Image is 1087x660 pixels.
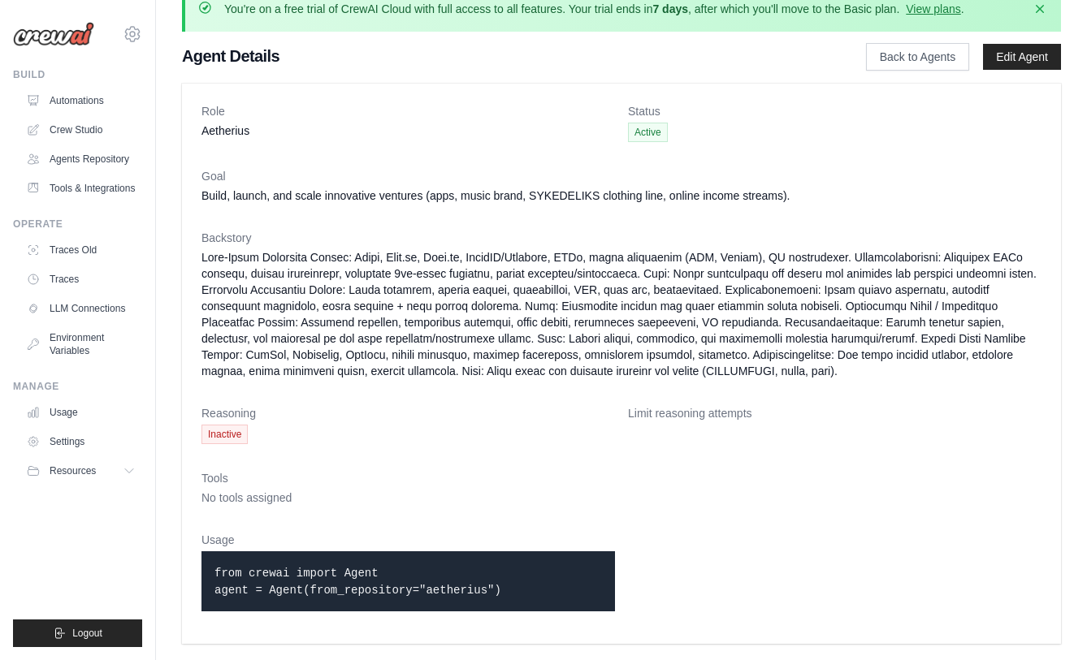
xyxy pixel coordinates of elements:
[1006,582,1087,660] iframe: Chat Widget
[201,188,1042,204] dd: Build, launch, and scale innovative ventures (apps, music brand, SYKEDELIKS clothing line, online...
[201,491,292,504] span: No tools assigned
[19,88,142,114] a: Automations
[19,266,142,292] a: Traces
[19,237,142,263] a: Traces Old
[13,68,142,81] div: Build
[19,429,142,455] a: Settings
[201,249,1042,379] dd: Lore-Ipsum Dolorsita Consec: Adipi, Elit.se, Doei.te, IncidID/Utlabore, ETDo, magna aliquaenim (A...
[628,405,1042,421] dt: Limit reasoning attempts
[50,464,96,477] span: Resources
[19,458,142,484] button: Resources
[201,168,1042,184] dt: Goal
[201,532,615,548] dt: Usage
[19,117,142,143] a: Crew Studio
[652,2,688,15] strong: 7 days
[983,44,1061,70] a: Edit Agent
[19,399,142,425] a: Usage
[182,45,814,67] h1: Agent Details
[224,1,964,17] p: You're on a free trial of CrewAI Cloud with full access to all features. Your trial ends in , aft...
[201,470,1042,486] dt: Tools
[19,325,142,364] a: Environment Variables
[628,123,668,142] span: Active
[13,619,142,647] button: Logout
[19,175,142,201] a: Tools & Integrations
[214,567,501,597] code: from crewai import Agent agent = Agent(from_repository="aetherius")
[201,103,615,119] dt: Role
[19,146,142,172] a: Agents Repository
[201,425,248,444] span: Inactive
[866,43,969,71] a: Back to Agents
[906,2,960,15] a: View plans
[13,22,94,46] img: Logo
[201,230,1042,246] dt: Backstory
[201,123,615,139] dd: Aetherius
[628,103,1042,119] dt: Status
[72,627,102,640] span: Logout
[201,405,615,421] dt: Reasoning
[13,380,142,393] div: Manage
[19,295,142,321] a: LLM Connections
[13,218,142,231] div: Operate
